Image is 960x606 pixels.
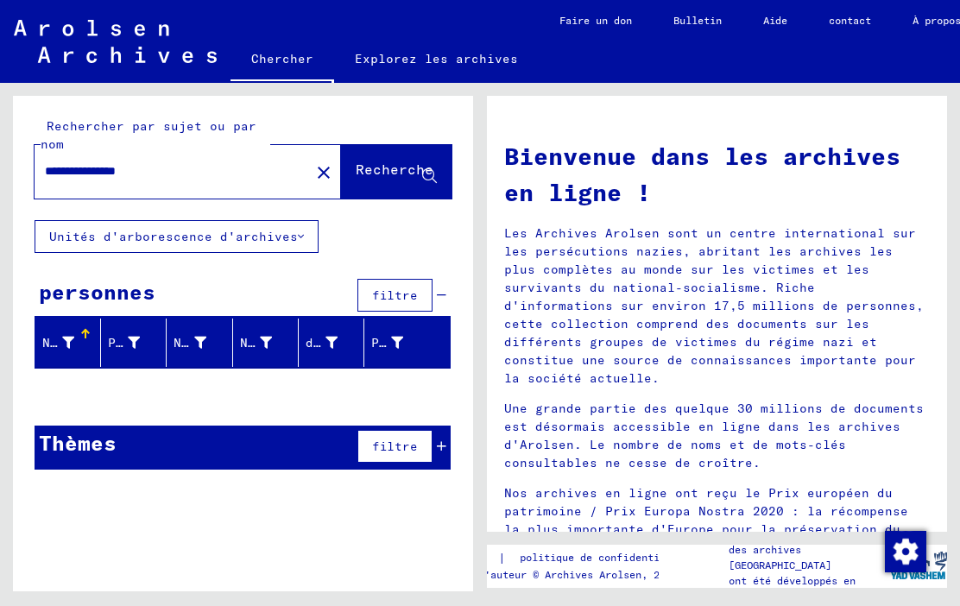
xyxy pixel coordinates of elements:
[108,329,166,357] div: Prénom
[167,319,232,367] mat-header-cell: Nom de naissance
[885,531,926,572] img: Modifier le consentement
[174,329,231,357] div: Nom de naissance
[174,335,298,350] font: Nom de naissance
[357,279,433,312] button: filtre
[504,401,924,470] font: Une grande partie des quelque 30 millions de documents est désormais accessible en ligne dans les...
[313,162,334,183] mat-icon: close
[240,335,310,350] font: Naissance
[108,335,155,350] font: Prénom
[504,225,924,386] font: Les Archives Arolsen sont un centre international sur les persécutions nazies, abritant les archi...
[357,430,433,463] button: filtre
[763,14,787,27] font: Aide
[355,51,518,66] font: Explorez les archives
[42,329,100,357] div: Nom de famille
[371,329,429,357] div: Prisonnier #
[306,155,341,189] button: Clair
[35,319,101,367] mat-header-cell: Nom de famille
[829,14,871,27] font: contact
[41,118,256,152] font: Rechercher par sujet ou par nom
[35,220,319,253] button: Unités d'arborescence d'archives
[39,430,117,456] font: Thèmes
[673,14,722,27] font: Bulletin
[498,550,506,565] font: |
[504,141,900,207] font: Bienvenue dans les archives en ligne !
[306,335,438,350] font: date de naissance
[520,551,690,564] font: politique de confidentialité
[39,279,155,305] font: personnes
[436,568,678,581] font: Droits d'auteur © Archives Arolsen, 2021
[372,287,418,303] font: filtre
[233,319,299,367] mat-header-cell: Naissance
[231,38,334,83] a: Chercher
[14,20,217,63] img: Arolsen_neg.svg
[729,527,874,571] font: Les collections en ligne des archives [GEOGRAPHIC_DATA]
[372,439,418,454] font: filtre
[356,161,433,178] font: Recherche
[559,14,632,27] font: Faire un don
[299,319,364,367] mat-header-cell: date de naissance
[42,335,151,350] font: Nom de famille
[729,574,856,603] font: ont été développés en partenariat avec
[251,51,313,66] font: Chercher
[504,485,908,555] font: Nos archives en ligne ont reçu le Prix européen du patrimoine / Prix Europa Nostra 2020 : la réco...
[306,329,363,357] div: date de naissance
[371,335,464,350] font: Prisonnier #
[334,38,539,79] a: Explorez les archives
[341,145,452,199] button: Recherche
[101,319,167,367] mat-header-cell: Prénom
[506,549,711,567] a: politique de confidentialité
[49,229,298,244] font: Unités d'arborescence d'archives
[240,329,298,357] div: Naissance
[364,319,450,367] mat-header-cell: Prisonnier #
